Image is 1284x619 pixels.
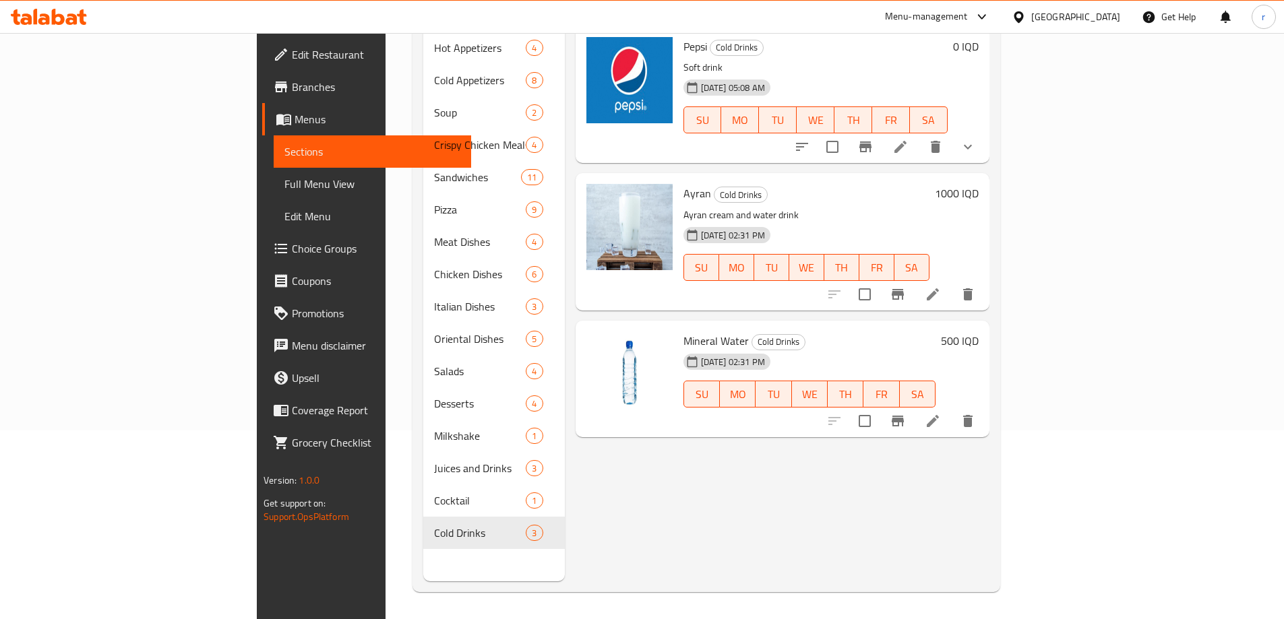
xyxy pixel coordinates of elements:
a: Promotions [262,297,471,329]
div: Italian Dishes [434,298,526,315]
button: TU [754,254,789,281]
span: TU [764,110,791,130]
span: 4 [526,236,542,249]
span: Pepsi [683,36,707,57]
div: Cocktail [434,492,526,509]
button: show more [952,131,984,163]
span: Menus [295,111,460,127]
span: WE [802,110,829,130]
span: Edit Restaurant [292,46,460,63]
button: SA [900,381,936,408]
span: 4 [526,397,542,410]
span: Upsell [292,370,460,386]
span: TH [840,110,867,130]
nav: Menu sections [423,26,565,554]
span: Version: [264,471,297,489]
button: TU [759,106,797,133]
div: items [526,363,543,379]
a: Edit menu item [892,139,909,155]
div: Juices and Drinks3 [423,452,565,484]
button: TH [824,254,859,281]
span: Choice Groups [292,240,460,257]
span: WE [795,258,819,278]
h6: 1000 IQD [935,184,979,203]
span: SU [690,258,714,278]
img: Pepsi [586,37,673,123]
div: Desserts [434,395,526,412]
span: Select to update [851,407,879,435]
span: Milkshake [434,428,526,444]
span: Crispy Chicken Meals [434,137,526,153]
span: TU [760,258,784,278]
p: Ayran cream and water drink [683,207,929,224]
a: Support.OpsPlatform [264,508,349,525]
div: items [526,428,543,444]
button: delete [919,131,952,163]
div: Chicken Dishes6 [423,258,565,290]
span: 3 [526,300,542,313]
span: 4 [526,42,542,55]
span: WE [797,385,822,404]
span: 9 [526,203,542,216]
span: SA [915,110,942,130]
div: items [526,234,543,250]
button: MO [720,381,756,408]
div: Salads4 [423,355,565,387]
span: Mineral Water [683,331,749,351]
a: Coverage Report [262,394,471,426]
div: Italian Dishes3 [423,290,565,323]
div: items [526,104,543,121]
span: Meat Dishes [434,234,526,250]
a: Menu disclaimer [262,329,471,362]
img: Mineral Water [586,331,673,418]
span: Menu disclaimer [292,337,460,354]
span: [DATE] 05:08 AM [696,82,770,94]
button: SA [910,106,948,133]
a: Upsell [262,362,471,394]
span: 4 [526,365,542,378]
button: delete [952,278,984,311]
span: Soup [434,104,526,121]
span: Cold Drinks [714,187,767,203]
a: Choice Groups [262,232,471,265]
div: Milkshake1 [423,420,565,452]
span: TH [833,385,858,404]
button: SU [683,106,722,133]
button: Branch-specific-item [882,405,914,437]
span: 2 [526,106,542,119]
span: FR [865,258,889,278]
span: Hot Appetizers [434,40,526,56]
span: Cold Drinks [434,525,526,541]
span: Cold Drinks [710,40,763,55]
button: FR [859,254,894,281]
span: Branches [292,79,460,95]
span: 3 [526,527,542,540]
div: Cold Appetizers8 [423,64,565,96]
span: r [1262,9,1265,24]
span: Grocery Checklist [292,434,460,451]
button: TH [828,381,863,408]
button: delete [952,405,984,437]
span: Cold Appetizers [434,72,526,88]
span: Full Menu View [284,176,460,192]
button: Branch-specific-item [882,278,914,311]
a: Edit Restaurant [262,38,471,71]
span: SU [690,385,714,404]
span: Select to update [851,280,879,308]
span: 3 [526,462,542,475]
span: Coupons [292,273,460,289]
a: Menus [262,103,471,135]
div: Cocktail1 [423,484,565,517]
button: TU [756,381,791,408]
button: WE [792,381,828,408]
span: SU [690,110,716,130]
div: Chicken Dishes [434,266,526,282]
span: [DATE] 02:31 PM [696,356,770,368]
span: Sections [284,143,460,160]
div: Cold Drinks [752,334,805,350]
button: MO [719,254,754,281]
span: Promotions [292,305,460,321]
